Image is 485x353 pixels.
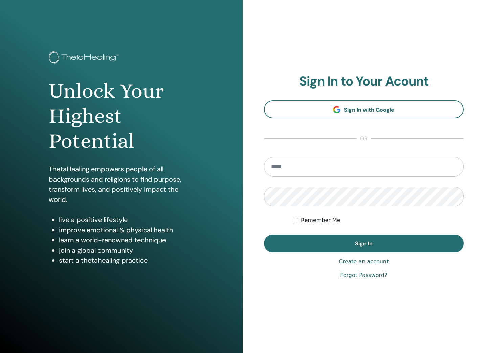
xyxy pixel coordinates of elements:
[264,235,464,252] button: Sign In
[59,235,194,245] li: learn a world-renowned technique
[301,216,340,225] label: Remember Me
[294,216,464,225] div: Keep me authenticated indefinitely or until I manually logout
[339,258,389,266] a: Create an account
[59,255,194,265] li: start a thetahealing practice
[264,100,464,118] a: Sign In with Google
[340,271,387,279] a: Forgot Password?
[355,240,373,247] span: Sign In
[49,164,194,205] p: ThetaHealing empowers people of all backgrounds and religions to find purpose, transform lives, a...
[59,245,194,255] li: join a global community
[344,106,394,113] span: Sign In with Google
[59,225,194,235] li: improve emotional & physical health
[59,215,194,225] li: live a positive lifestyle
[264,74,464,89] h2: Sign In to Your Acount
[49,78,194,154] h1: Unlock Your Highest Potential
[357,135,371,143] span: or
